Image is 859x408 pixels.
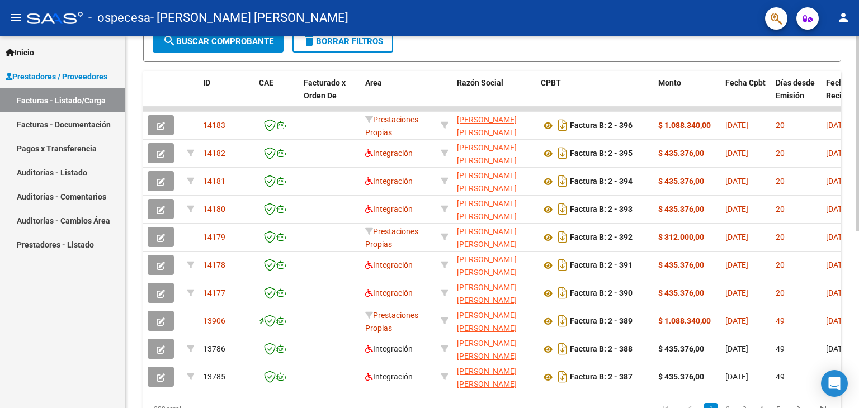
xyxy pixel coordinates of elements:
[457,143,517,165] span: [PERSON_NAME] [PERSON_NAME]
[203,260,225,269] span: 14178
[457,169,532,193] div: 20246888990
[365,344,413,353] span: Integración
[725,344,748,353] span: [DATE]
[304,78,346,100] span: Facturado x Orden De
[725,205,748,214] span: [DATE]
[771,71,822,120] datatable-header-cell: Días desde Emisión
[826,260,849,269] span: [DATE]
[365,177,413,186] span: Integración
[150,6,348,30] span: - [PERSON_NAME] [PERSON_NAME]
[570,149,633,158] strong: Factura B: 2 - 395
[776,205,785,214] span: 20
[776,316,785,325] span: 49
[721,71,771,120] datatable-header-cell: Fecha Cpbt
[826,233,849,241] span: [DATE]
[457,115,517,137] span: [PERSON_NAME] [PERSON_NAME]
[6,46,34,59] span: Inicio
[457,309,532,333] div: 20246888990
[457,227,517,249] span: [PERSON_NAME] [PERSON_NAME]
[555,172,570,190] i: Descargar documento
[555,228,570,246] i: Descargar documento
[88,6,150,30] span: - ospecesa
[457,365,532,388] div: 20246888990
[776,121,785,130] span: 20
[457,253,532,277] div: 20246888990
[725,260,748,269] span: [DATE]
[203,372,225,381] span: 13785
[555,368,570,386] i: Descargar documento
[203,121,225,130] span: 14183
[570,233,633,242] strong: Factura B: 2 - 392
[725,233,748,241] span: [DATE]
[259,78,273,87] span: CAE
[199,71,254,120] datatable-header-cell: ID
[555,312,570,330] i: Descargar documento
[776,372,785,381] span: 49
[365,78,382,87] span: Area
[658,149,704,158] strong: $ 435.376,00
[203,344,225,353] span: 13786
[457,197,532,221] div: 20246888990
[570,345,633,354] strong: Factura B: 2 - 388
[163,34,176,48] mat-icon: search
[570,317,633,326] strong: Factura B: 2 - 389
[457,337,532,360] div: 20246888990
[776,260,785,269] span: 20
[203,177,225,186] span: 14181
[826,149,849,158] span: [DATE]
[555,116,570,134] i: Descargar documento
[536,71,654,120] datatable-header-cell: CPBT
[365,205,413,214] span: Integración
[725,121,748,130] span: [DATE]
[658,372,704,381] strong: $ 435.376,00
[365,227,418,249] span: Prestaciones Propias
[6,70,107,83] span: Prestadores / Proveedores
[658,205,704,214] strong: $ 435.376,00
[826,177,849,186] span: [DATE]
[776,344,785,353] span: 49
[555,200,570,218] i: Descargar documento
[658,260,704,269] strong: $ 435.376,00
[303,36,383,46] span: Borrar Filtros
[203,233,225,241] span: 14179
[9,11,22,24] mat-icon: menu
[203,205,225,214] span: 14180
[365,115,418,137] span: Prestaciones Propias
[541,78,561,87] span: CPBT
[725,372,748,381] span: [DATE]
[776,288,785,297] span: 20
[203,78,210,87] span: ID
[457,339,517,360] span: [PERSON_NAME] [PERSON_NAME]
[826,288,849,297] span: [DATE]
[658,316,711,325] strong: $ 1.088.340,00
[826,205,849,214] span: [DATE]
[725,149,748,158] span: [DATE]
[457,78,503,87] span: Razón Social
[457,225,532,249] div: 20246888990
[365,288,413,297] span: Integración
[365,372,413,381] span: Integración
[570,373,633,382] strong: Factura B: 2 - 387
[725,316,748,325] span: [DATE]
[452,71,536,120] datatable-header-cell: Razón Social
[365,311,418,333] span: Prestaciones Propias
[658,121,711,130] strong: $ 1.088.340,00
[555,340,570,358] i: Descargar documento
[457,199,517,221] span: [PERSON_NAME] [PERSON_NAME]
[457,171,517,193] span: [PERSON_NAME] [PERSON_NAME]
[457,281,532,305] div: 20246888990
[299,71,361,120] datatable-header-cell: Facturado x Orden De
[826,344,849,353] span: [DATE]
[570,177,633,186] strong: Factura B: 2 - 394
[254,71,299,120] datatable-header-cell: CAE
[555,256,570,274] i: Descargar documento
[725,177,748,186] span: [DATE]
[457,255,517,277] span: [PERSON_NAME] [PERSON_NAME]
[826,316,849,325] span: [DATE]
[361,71,436,120] datatable-header-cell: Area
[153,30,284,53] button: Buscar Comprobante
[725,78,766,87] span: Fecha Cpbt
[776,149,785,158] span: 20
[303,34,316,48] mat-icon: delete
[457,311,517,333] span: [PERSON_NAME] [PERSON_NAME]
